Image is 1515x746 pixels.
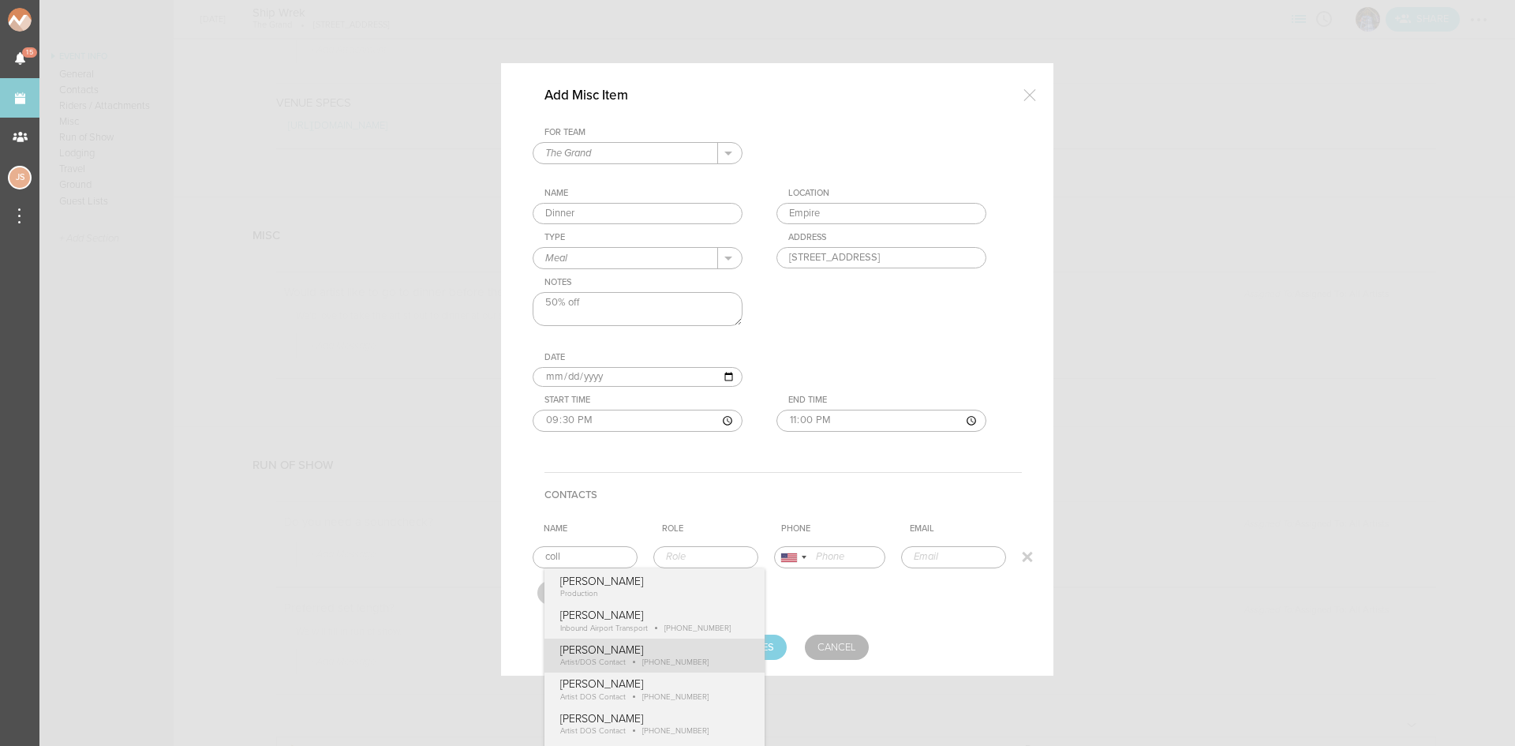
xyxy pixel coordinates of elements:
[560,677,749,691] p: [PERSON_NAME]
[8,166,32,189] div: Jessica Smith
[718,143,742,163] button: .
[560,712,749,725] p: [PERSON_NAME]
[664,624,731,633] span: [PHONE_NUMBER]
[653,546,758,568] input: Role
[642,692,709,702] span: [PHONE_NUMBER]
[775,547,811,568] div: United States: +1
[776,410,986,432] input: ––:–– ––
[560,609,749,622] p: [PERSON_NAME]
[805,635,869,660] a: Cancel
[544,87,652,103] h4: Add Misc Item
[560,692,626,702] span: Artist DOS Contact
[642,726,709,736] span: [PHONE_NUMBER]
[901,546,1006,568] input: Email
[642,658,709,667] span: [PHONE_NUMBER]
[788,395,986,406] div: End Time
[560,726,626,736] span: Artist DOS Contact
[788,232,986,243] div: Address
[788,188,986,199] div: Location
[544,472,1022,517] h4: Contacts
[544,352,743,363] div: Date
[8,8,97,32] img: NOMAD
[537,587,653,597] a: Add Contact
[533,143,718,163] input: Select a Team (Required)
[774,546,886,568] input: Phone
[544,188,743,199] div: Name
[560,589,597,598] span: Production
[544,127,743,138] div: For Team
[560,624,648,633] span: Inbound Airport Transport
[560,643,749,657] p: [PERSON_NAME]
[775,517,903,541] th: Phone
[544,395,743,406] div: Start Time
[544,277,743,288] div: Notes
[560,575,749,588] p: [PERSON_NAME]
[22,47,37,58] span: 15
[656,517,774,541] th: Role
[533,410,743,432] input: ––:–– ––
[718,248,742,268] button: .
[560,658,626,667] span: Artist/DOS Contact
[537,517,656,541] th: Name
[903,517,1022,541] th: Email
[544,232,743,243] div: Type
